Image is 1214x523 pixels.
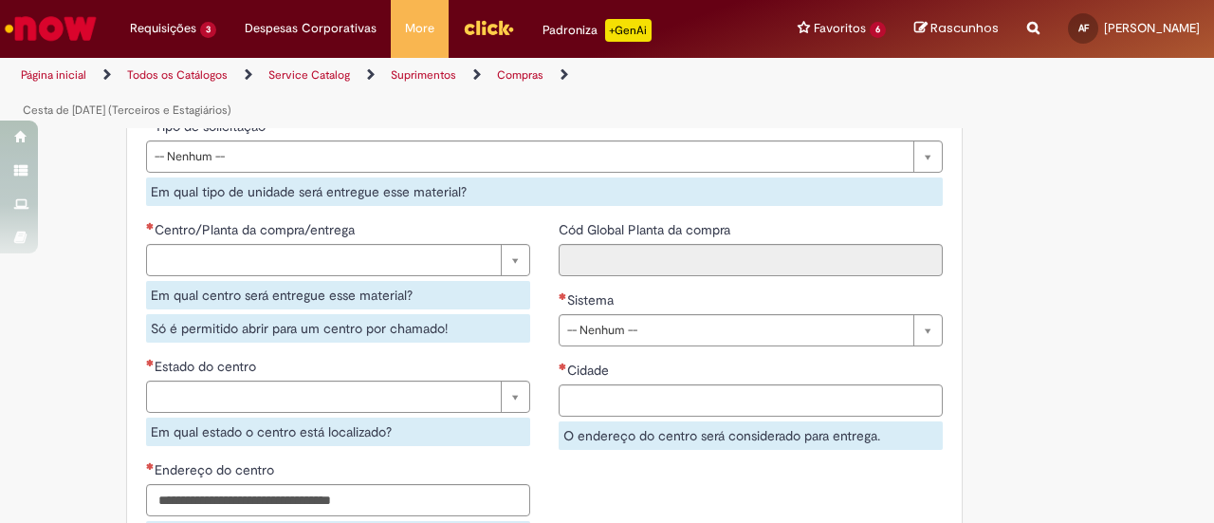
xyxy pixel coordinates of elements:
a: Cesta de [DATE] (Terceiros e Estagiários) [23,103,231,118]
span: More [405,19,434,38]
a: Página inicial [21,67,86,83]
img: click_logo_yellow_360x200.png [463,13,514,42]
a: Compras [497,67,543,83]
div: Em qual tipo de unidade será entregue esse material? [146,177,943,206]
span: Somente leitura - Cód Global Planta da compra [559,221,734,238]
a: Limpar campo Centro/Planta da compra/entrega [146,244,530,276]
span: Necessários [146,222,155,230]
span: Necessários [559,363,567,370]
a: Limpar campo Estado do centro [146,381,530,413]
div: O endereço do centro será considerado para entrega. [559,421,943,450]
div: Só é permitido abrir para um centro por chamado! [146,314,530,343]
a: Service Catalog [268,67,350,83]
span: Necessários [146,359,155,366]
div: Em qual estado o centro está localizado? [146,418,530,446]
input: Cód Global Planta da compra [559,244,943,276]
span: Necessários - Estado do centro [155,358,260,375]
span: 3 [200,22,216,38]
div: Padroniza [543,19,652,42]
span: Sistema [567,291,617,308]
span: 6 [870,22,886,38]
input: Cidade [559,384,943,417]
span: Favoritos [814,19,866,38]
p: +GenAi [605,19,652,42]
span: [PERSON_NAME] [1104,20,1200,36]
a: Rascunhos [914,20,999,38]
a: Todos os Catálogos [127,67,228,83]
span: Necessários [559,292,567,300]
span: -- Nenhum -- [155,141,904,172]
div: Em qual centro será entregue esse material? [146,281,530,309]
span: Necessários - Centro/Planta da compra/entrega [155,221,359,238]
span: Despesas Corporativas [245,19,377,38]
a: Suprimentos [391,67,456,83]
span: Rascunhos [930,19,999,37]
span: -- Nenhum -- [567,315,904,346]
input: Endereço do centro [146,484,530,516]
span: Cidade [567,362,613,379]
span: Requisições [130,19,196,38]
img: ServiceNow [2,9,100,47]
span: Necessários [146,462,155,470]
span: AF [1078,22,1089,34]
span: Endereço do centro [155,461,278,478]
ul: Trilhas de página [14,58,795,128]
